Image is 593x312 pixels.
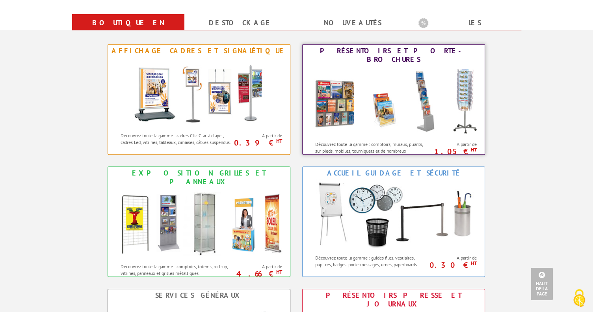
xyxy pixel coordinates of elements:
[470,260,476,267] sup: HT
[110,291,288,300] div: Services Généraux
[121,132,233,146] p: Découvrez toute la gamme : cadres Clic-Clac à clapet, cadres Led, vitrines, tableaux, cimaises, c...
[306,16,400,30] a: nouveautés
[470,146,476,153] sup: HT
[307,179,480,250] img: Accueil Guidage et Sécurité
[231,271,282,276] p: 4.66 €
[307,66,480,137] img: Présentoirs et Porte-brochures
[108,44,290,155] a: Affichage Cadres et Signalétique Affichage Cadres et Signalétique Découvrez toute la gamme : cadr...
[121,263,233,277] p: Découvrez toute la gamme : comptoirs, totems, roll-up, vitrines, panneaux et grilles métalliques.
[276,138,282,144] sup: HT
[430,255,477,261] span: A partir de
[82,16,175,44] a: Boutique en ligne
[110,169,288,186] div: Exposition Grilles et Panneaux
[302,44,485,155] a: Présentoirs et Porte-brochures Présentoirs et Porte-brochures Découvrez toute la gamme : comptoir...
[569,288,589,308] img: Cookies (fenêtre modale)
[565,285,593,312] button: Cookies (fenêtre modale)
[231,140,282,145] p: 0.39 €
[305,169,483,177] div: Accueil Guidage et Sécurité
[315,254,428,268] p: Découvrez toute la gamme : guides files, vestiaires, pupitres, badges, porte-messages, urnes, pap...
[126,57,272,128] img: Affichage Cadres et Signalétique
[112,188,286,259] img: Exposition Grilles et Panneaux
[418,16,512,44] a: Les promotions
[235,263,282,270] span: A partir de
[418,16,517,32] b: Les promotions
[235,133,282,139] span: A partir de
[110,47,288,55] div: Affichage Cadres et Signalétique
[302,166,485,277] a: Accueil Guidage et Sécurité Accueil Guidage et Sécurité Découvrez toute la gamme : guides files, ...
[108,166,290,277] a: Exposition Grilles et Panneaux Exposition Grilles et Panneaux Découvrez toute la gamme : comptoir...
[305,291,483,308] div: Présentoirs Presse et Journaux
[531,268,553,300] a: Haut de la page
[430,141,477,148] span: A partir de
[426,263,477,267] p: 0.30 €
[315,141,428,161] p: Découvrez toute la gamme : comptoirs, muraux, pliants, sur pieds, mobiles, tourniquets et de nomb...
[194,16,287,30] a: Destockage
[276,269,282,275] sup: HT
[426,149,477,154] p: 1.05 €
[305,47,483,64] div: Présentoirs et Porte-brochures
